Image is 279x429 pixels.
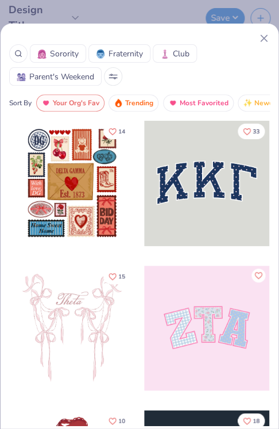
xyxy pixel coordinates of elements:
button: Like [103,413,130,428]
span: Your Org's Fav [53,97,99,110]
button: ClubClub [153,44,197,63]
button: Like [238,413,265,428]
button: SororitySorority [30,44,86,63]
div: Sort By [9,98,32,108]
span: Fraternity [108,48,143,60]
img: Club [160,49,169,59]
span: 33 [253,129,259,135]
button: Most Favorited [163,94,234,112]
span: Club [173,48,189,60]
img: trending.gif [114,98,123,108]
button: FraternityFraternity [88,44,150,63]
button: Trending [108,94,158,112]
img: Parent's Weekend [17,72,26,82]
span: Most Favorited [180,97,228,110]
button: Like [103,269,130,284]
span: Parent's Weekend [29,71,94,83]
img: Sorority [37,49,46,59]
button: Like [251,269,265,282]
span: 14 [118,129,125,135]
span: 18 [253,418,259,424]
span: 15 [118,273,125,279]
img: most_fav.gif [41,98,51,108]
span: Trending [125,97,153,110]
img: Fraternity [96,49,105,59]
button: Parent's WeekendParent's Weekend [9,67,102,86]
button: Like [238,124,265,139]
button: Sort Popup Button [104,67,122,86]
span: 10 [118,418,125,424]
button: Like [103,124,130,139]
img: newest.gif [243,98,252,108]
img: most_fav.gif [168,98,177,108]
span: Sorority [50,48,79,60]
button: Your Org's Fav [36,94,104,112]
